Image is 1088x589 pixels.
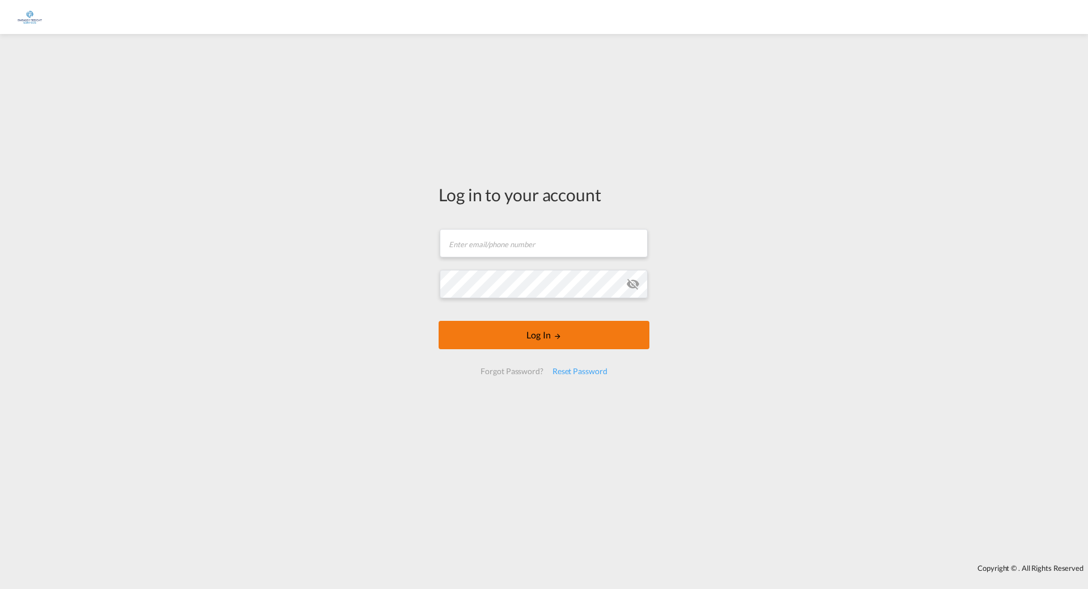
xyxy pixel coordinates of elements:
[476,361,547,382] div: Forgot Password?
[626,277,640,291] md-icon: icon-eye-off
[439,321,649,349] button: LOGIN
[439,183,649,206] div: Log in to your account
[440,229,648,257] input: Enter email/phone number
[17,5,42,30] img: 6a2c35f0b7c411ef99d84d375d6e7407.jpg
[548,361,612,382] div: Reset Password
